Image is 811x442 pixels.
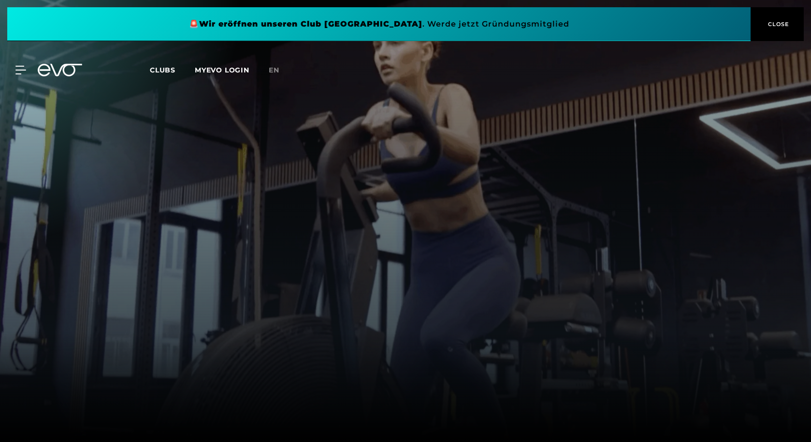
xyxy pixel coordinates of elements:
[150,65,195,74] a: Clubs
[766,20,789,29] span: CLOSE
[269,66,279,74] span: en
[269,65,291,76] a: en
[195,66,249,74] a: MYEVO LOGIN
[150,66,175,74] span: Clubs
[751,7,804,41] button: CLOSE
